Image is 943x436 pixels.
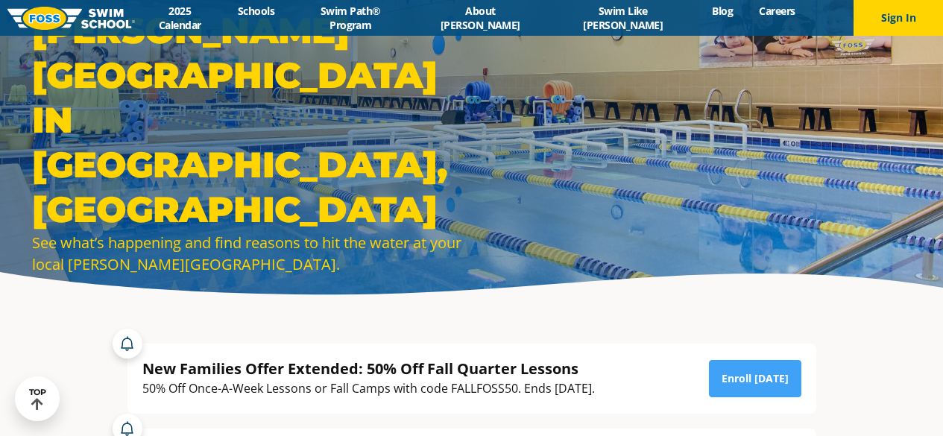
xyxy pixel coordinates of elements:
h1: [PERSON_NAME][GEOGRAPHIC_DATA] in [GEOGRAPHIC_DATA], [GEOGRAPHIC_DATA] [32,8,464,232]
a: About [PERSON_NAME] [414,4,547,32]
a: 2025 Calendar [135,4,225,32]
a: Schools [225,4,288,18]
div: 50% Off Once-A-Week Lessons or Fall Camps with code FALLFOSS50. Ends [DATE]. [142,379,595,399]
div: See what’s happening and find reasons to hit the water at your local [PERSON_NAME][GEOGRAPHIC_DATA]. [32,232,464,275]
img: FOSS Swim School Logo [7,7,135,30]
a: Swim Path® Program [288,4,414,32]
a: Blog [699,4,746,18]
a: Careers [746,4,808,18]
div: TOP [29,388,46,411]
div: New Families Offer Extended: 50% Off Fall Quarter Lessons [142,358,595,379]
a: Swim Like [PERSON_NAME] [547,4,699,32]
a: Enroll [DATE] [709,360,801,397]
